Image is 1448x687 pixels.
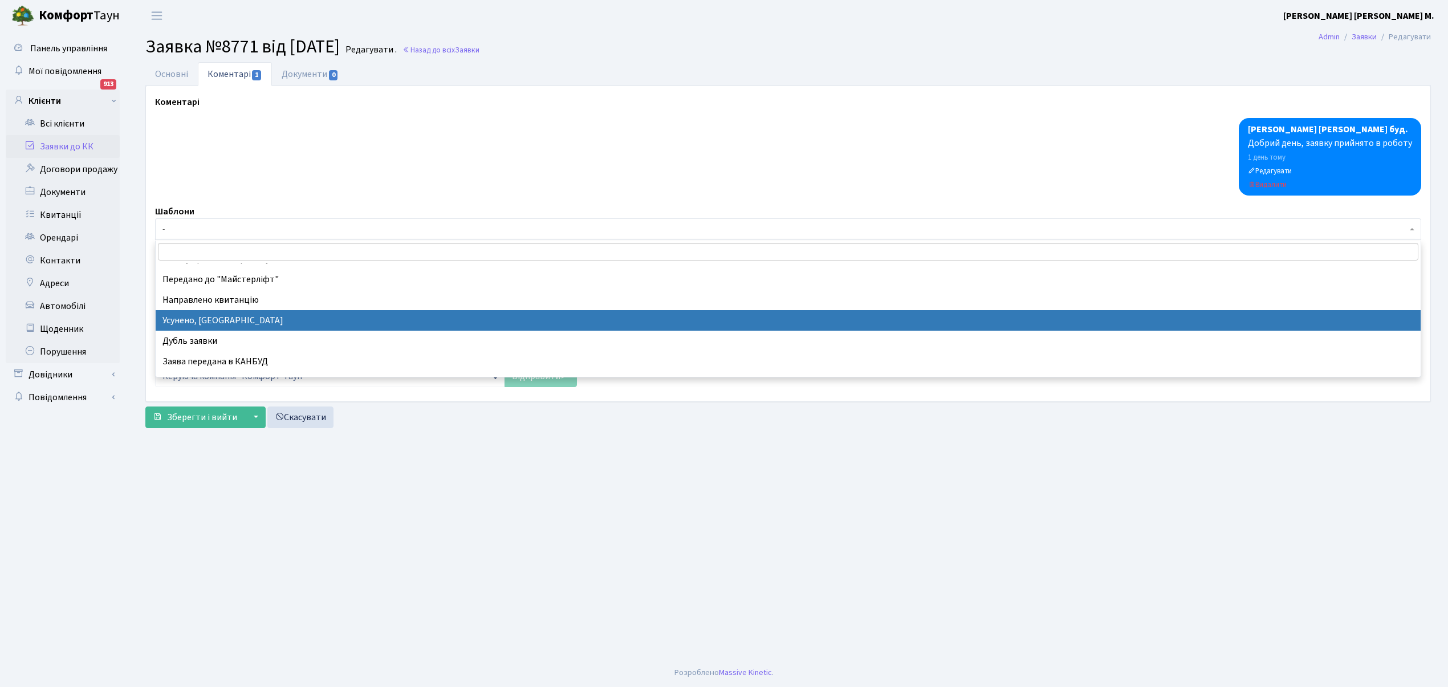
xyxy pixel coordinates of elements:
a: Документи [272,62,348,86]
a: Admin [1319,31,1340,43]
span: Панель управління [30,42,107,55]
a: Квитанції [6,204,120,226]
a: Автомобілі [6,295,120,318]
a: Щоденник [6,318,120,340]
a: Адреси [6,272,120,295]
span: Таун [39,6,120,26]
span: Зберегти і вийти [167,411,237,424]
button: Зберегти і вийти [145,406,245,428]
li: Усунено, [GEOGRAPHIC_DATA] [156,310,1420,331]
nav: breadcrumb [1301,25,1448,49]
body: Rich Text Area. Press ALT-0 for help. [9,9,1256,22]
a: Мої повідомлення913 [6,60,120,83]
label: Коментарі [155,95,200,109]
li: Таку послугу не надаємо [156,372,1420,392]
a: Контакти [6,249,120,272]
span: - [162,223,1407,235]
a: Клієнти [6,90,120,112]
small: 1 день тому [1248,152,1286,162]
a: Повідомлення [6,386,120,409]
span: Мої повідомлення [29,65,101,78]
img: logo.png [11,5,34,27]
a: Видалити [1248,178,1287,190]
a: Панель управління [6,37,120,60]
b: Комфорт [39,6,93,25]
a: Коментарі [198,62,272,86]
li: Направлено квитанцію [156,290,1420,310]
a: Порушення [6,340,120,363]
li: Дубль заявки [156,331,1420,351]
button: Переключити навігацію [143,6,171,25]
div: Розроблено . [674,666,774,679]
a: Довідники [6,363,120,386]
a: Редагувати [1248,164,1292,177]
div: [PERSON_NAME] [PERSON_NAME] буд. [1248,123,1412,136]
a: Заявки до КК [6,135,120,158]
span: Заявки [455,44,479,55]
span: 1 [252,70,261,80]
div: Добрий день, заявку прийнято в роботу [1248,136,1412,150]
small: Видалити [1248,180,1287,190]
span: - [155,218,1421,240]
a: [PERSON_NAME] [PERSON_NAME] М. [1283,9,1434,23]
label: Шаблони [155,205,194,218]
span: 0 [329,70,338,80]
a: Всі клієнти [6,112,120,135]
li: Редагувати [1377,31,1431,43]
a: Заявки [1352,31,1377,43]
a: Документи [6,181,120,204]
div: 913 [100,79,116,90]
a: Скасувати [267,406,333,428]
a: Назад до всіхЗаявки [402,44,479,55]
a: Договори продажу [6,158,120,181]
span: Заявка №8771 від [DATE] [145,34,340,60]
small: Редагувати [1248,166,1292,176]
a: Основні [145,62,198,86]
a: Massive Kinetic [719,666,772,678]
li: Заява передана в КАНБУД [156,351,1420,372]
a: Орендарі [6,226,120,249]
li: Передано до "Майстерліфт" [156,269,1420,290]
b: [PERSON_NAME] [PERSON_NAME] М. [1283,10,1434,22]
small: Редагувати . [343,44,397,55]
